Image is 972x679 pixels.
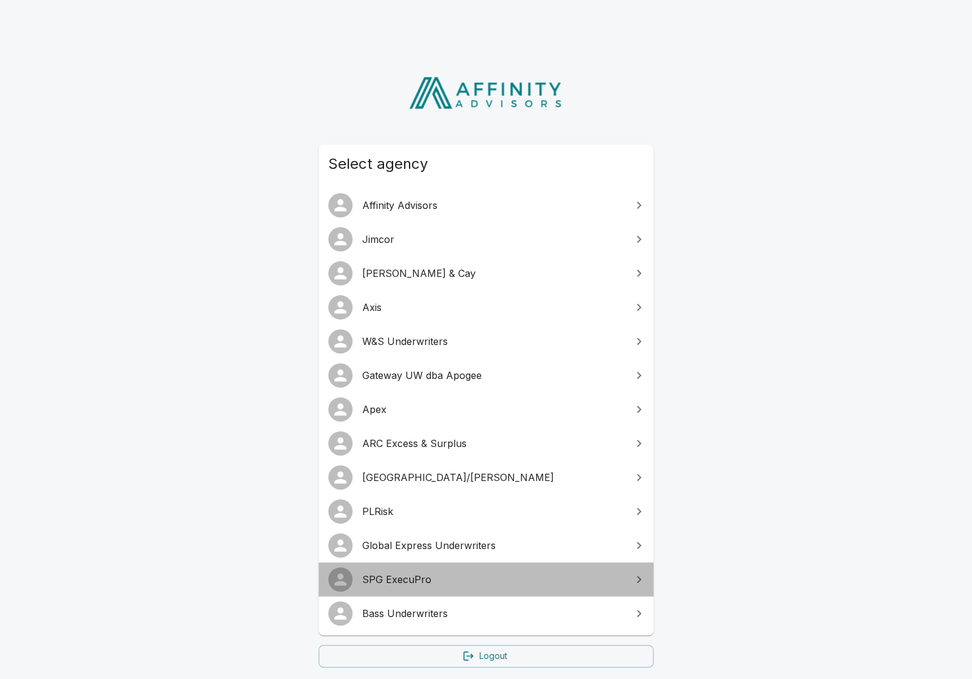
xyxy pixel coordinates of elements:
a: Affinity Advisors [319,188,653,222]
span: W&S Underwriters [362,334,624,349]
span: PLRisk [362,504,624,519]
a: [GEOGRAPHIC_DATA]/[PERSON_NAME] [319,460,653,494]
span: [GEOGRAPHIC_DATA]/[PERSON_NAME] [362,470,624,485]
span: Jimcor [362,232,624,247]
a: Apex [319,392,653,426]
span: Axis [362,300,624,315]
span: Select agency [328,154,644,174]
a: W&S Underwriters [319,324,653,358]
span: Global Express Underwriters [362,538,624,553]
span: Apex [362,402,624,417]
img: Affinity Advisors Logo [399,73,573,113]
span: Gateway UW dba Apogee [362,368,624,383]
a: PLRisk [319,494,653,528]
a: Bass Underwriters [319,596,653,630]
span: [PERSON_NAME] & Cay [362,266,624,281]
span: Affinity Advisors [362,198,624,213]
a: Jimcor [319,222,653,256]
span: ARC Excess & Surplus [362,436,624,451]
a: Axis [319,290,653,324]
a: ARC Excess & Surplus [319,426,653,460]
a: Gateway UW dba Apogee [319,358,653,392]
a: SPG ExecuPro [319,562,653,596]
a: [PERSON_NAME] & Cay [319,256,653,290]
a: Global Express Underwriters [319,528,653,562]
span: SPG ExecuPro [362,572,624,587]
span: Bass Underwriters [362,606,624,621]
a: Logout [319,645,653,667]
